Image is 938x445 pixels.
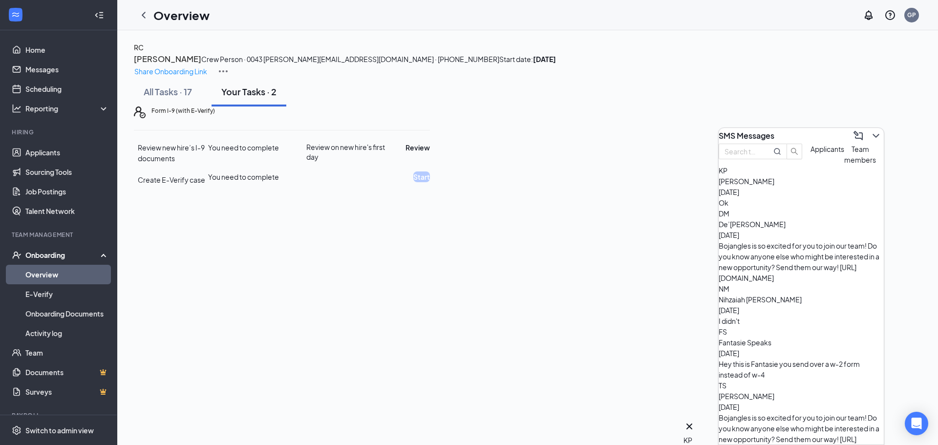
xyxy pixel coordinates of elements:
[138,143,205,163] span: Review new hire’s I-9 documents
[25,425,94,435] div: Switch to admin view
[719,326,884,337] div: FS
[907,11,916,19] div: GP
[719,349,739,358] span: [DATE]
[25,250,101,260] div: Onboarding
[719,306,739,315] span: [DATE]
[405,142,430,153] button: Review
[12,250,21,260] svg: UserCheck
[844,145,876,164] span: Team members
[208,172,279,181] span: You need to complete
[25,162,109,182] a: Sourcing Tools
[144,85,192,98] div: All Tasks · 17
[719,197,884,208] div: Ok
[870,130,882,142] svg: ChevronDown
[853,130,864,142] svg: ComposeMessage
[25,201,109,221] a: Talent Network
[221,85,277,98] div: Your Tasks · 2
[719,392,774,401] span: [PERSON_NAME]
[719,240,884,283] div: Bojangles is so excited for you to join our team! Do you know anyone else who might be interested...
[905,412,928,435] div: Open Intercom Messenger
[25,362,109,382] a: DocumentsCrown
[217,65,229,77] img: More Actions
[719,208,884,219] div: DM
[25,382,109,402] a: SurveysCrown
[719,359,884,380] div: Hey this is Fantasie you send over a w-2 form instead of w-4
[25,343,109,362] a: Team
[12,411,107,420] div: Payroll
[12,231,107,239] div: Team Management
[25,265,109,284] a: Overview
[25,284,109,304] a: E-Verify
[25,143,109,162] a: Applicants
[719,220,786,229] span: De’[PERSON_NAME]
[138,9,149,21] svg: ChevronLeft
[884,9,896,21] svg: QuestionInfo
[25,60,109,79] a: Messages
[719,316,884,326] div: I didn't
[94,10,104,20] svg: Collapse
[719,231,739,239] span: [DATE]
[725,146,760,157] input: Search team member
[151,106,215,115] h5: Form I-9 (with E-Verify)
[25,79,109,99] a: Scheduling
[863,9,874,21] svg: Notifications
[306,142,393,162] span: Review on new hire's first day
[719,283,884,294] div: NM
[11,10,21,20] svg: WorkstreamLogo
[153,7,210,23] h1: Overview
[134,53,201,65] button: [PERSON_NAME]
[12,128,107,136] div: Hiring
[201,55,319,64] span: Crew Person · 0043 [PERSON_NAME]
[134,66,207,77] p: Share Onboarding Link
[719,130,774,141] h3: SMS Messages
[719,403,739,411] span: [DATE]
[134,42,144,53] button: RC
[12,104,21,113] svg: Analysis
[12,425,21,435] svg: Settings
[787,148,802,155] span: search
[773,148,781,155] svg: MagnifyingGlass
[719,338,771,347] span: Fantasie Speaks
[810,145,844,153] span: Applicants
[134,106,146,118] svg: FormI9EVerifyIcon
[25,104,109,113] div: Reporting
[719,188,739,196] span: [DATE]
[499,55,556,64] span: Start date:
[719,295,802,304] span: Nihzaiah [PERSON_NAME]
[413,171,430,182] button: Start
[719,177,774,186] span: [PERSON_NAME]
[533,55,556,64] strong: [DATE]
[719,380,884,391] div: TS
[25,40,109,60] a: Home
[138,175,205,184] span: Create E-Verify case
[719,165,884,176] div: KP
[868,128,884,144] button: ChevronDown
[25,323,109,343] a: Activity log
[134,65,208,77] button: Share Onboarding Link
[208,143,279,152] span: You need to complete
[25,182,109,201] a: Job Postings
[683,421,695,432] svg: Cross
[787,144,802,159] button: search
[851,128,866,144] button: ComposeMessage
[319,55,499,64] span: [EMAIL_ADDRESS][DOMAIN_NAME] · [PHONE_NUMBER]
[25,304,109,323] a: Onboarding Documents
